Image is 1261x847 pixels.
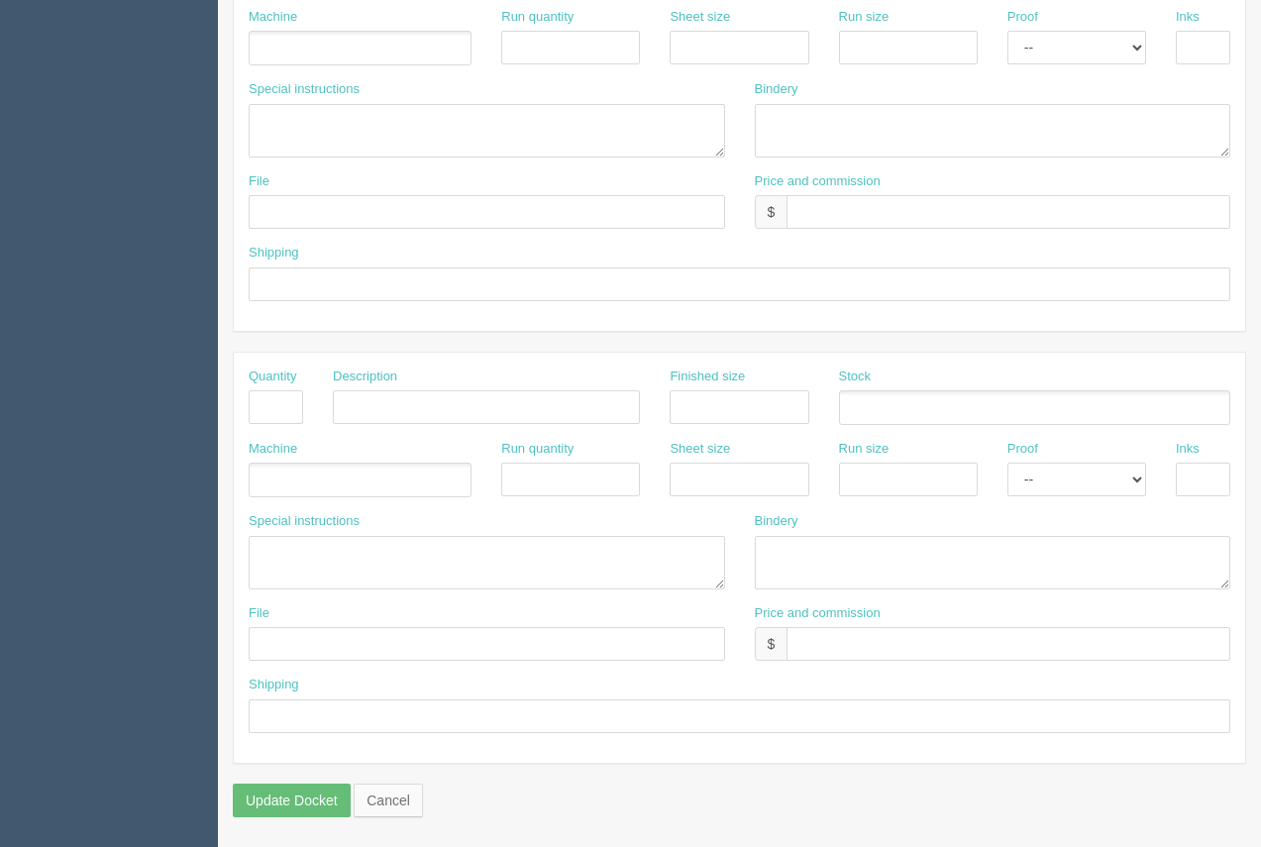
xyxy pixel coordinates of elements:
label: Proof [1007,8,1038,27]
label: Bindery [755,80,798,99]
input: Update Docket [233,784,351,817]
label: File [249,172,269,191]
label: Quantity [249,368,296,386]
label: Machine [249,440,297,459]
label: Finished size [670,368,745,386]
label: Run quantity [501,440,574,459]
div: $ [755,195,788,229]
label: Machine [249,8,297,27]
label: Sheet size [670,8,730,27]
label: Inks [1176,440,1200,459]
label: Price and commission [755,172,881,191]
label: Special instructions [249,512,360,531]
div: $ [755,627,788,661]
label: Special instructions [249,80,360,99]
label: File [249,604,269,623]
label: Inks [1176,8,1200,27]
a: Cancel [354,784,423,817]
label: Description [333,368,397,386]
label: Shipping [249,244,299,263]
span: translation missing: en.helpers.links.cancel [367,793,410,808]
label: Bindery [755,512,798,531]
label: Run size [839,8,890,27]
label: Proof [1007,440,1038,459]
label: Sheet size [670,440,730,459]
label: Stock [839,368,872,386]
label: Shipping [249,676,299,694]
label: Run quantity [501,8,574,27]
label: Run size [839,440,890,459]
label: Price and commission [755,604,881,623]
